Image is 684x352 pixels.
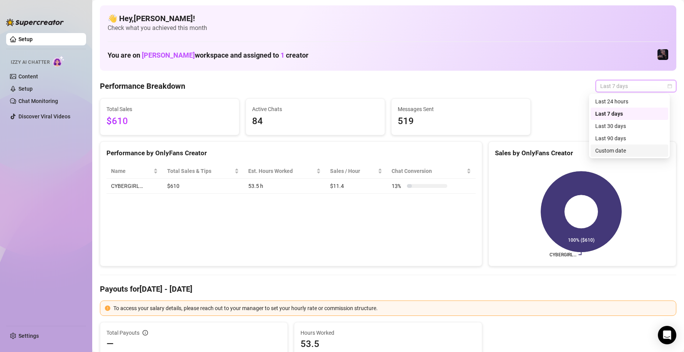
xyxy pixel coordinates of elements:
[106,329,139,337] span: Total Payouts
[392,167,465,175] span: Chat Conversion
[18,36,33,42] a: Setup
[325,179,387,194] td: $11.4
[300,338,475,350] span: 53.5
[106,114,233,129] span: $610
[100,284,676,294] h4: Payouts for [DATE] - [DATE]
[281,51,284,59] span: 1
[113,304,671,312] div: To access your salary details, please reach out to your manager to set your hourly rate or commis...
[248,167,315,175] div: Est. Hours Worked
[591,120,668,132] div: Last 30 days
[658,326,676,344] div: Open Intercom Messenger
[392,182,404,190] span: 13 %
[106,338,114,350] span: —
[595,122,664,130] div: Last 30 days
[143,330,148,335] span: info-circle
[105,306,110,311] span: exclamation-circle
[11,59,50,66] span: Izzy AI Chatter
[591,132,668,144] div: Last 90 days
[398,114,524,129] span: 519
[18,73,38,80] a: Content
[6,18,64,26] img: logo-BBDzfeDw.svg
[53,56,65,67] img: AI Chatter
[163,164,244,179] th: Total Sales & Tips
[108,24,669,32] span: Check what you achieved this month
[18,86,33,92] a: Setup
[591,144,668,157] div: Custom date
[18,113,70,120] a: Discover Viral Videos
[595,134,664,143] div: Last 90 days
[300,329,475,337] span: Hours Worked
[100,81,185,91] h4: Performance Breakdown
[106,179,163,194] td: CYBERGIRL…
[18,98,58,104] a: Chat Monitoring
[106,105,233,113] span: Total Sales
[495,148,670,158] div: Sales by OnlyFans Creator
[111,167,152,175] span: Name
[252,105,379,113] span: Active Chats
[106,164,163,179] th: Name
[595,97,664,106] div: Last 24 hours
[591,108,668,120] div: Last 7 days
[325,164,387,179] th: Sales / Hour
[330,167,377,175] span: Sales / Hour
[108,13,669,24] h4: 👋 Hey, [PERSON_NAME] !
[108,51,309,60] h1: You are on workspace and assigned to creator
[18,333,39,339] a: Settings
[657,49,668,60] img: CYBERGIRL
[167,167,233,175] span: Total Sales & Tips
[591,95,668,108] div: Last 24 hours
[244,179,325,194] td: 53.5 h
[387,164,475,179] th: Chat Conversion
[595,146,664,155] div: Custom date
[549,252,576,257] text: CYBERGIRL…
[600,80,672,92] span: Last 7 days
[398,105,524,113] span: Messages Sent
[163,179,244,194] td: $610
[106,148,476,158] div: Performance by OnlyFans Creator
[142,51,195,59] span: [PERSON_NAME]
[252,114,379,129] span: 84
[667,84,672,88] span: calendar
[595,110,664,118] div: Last 7 days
